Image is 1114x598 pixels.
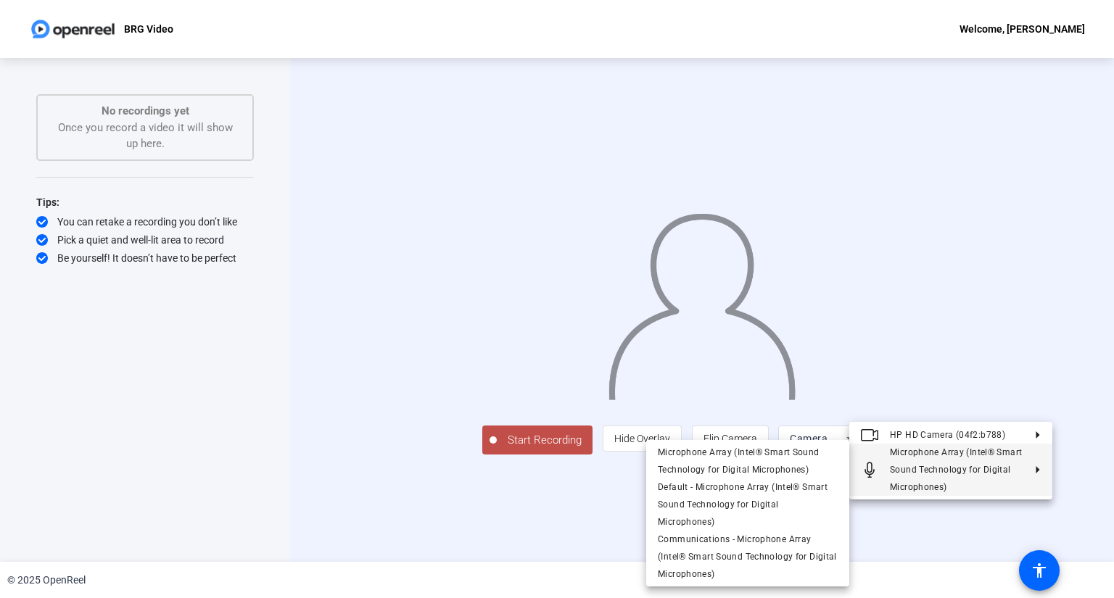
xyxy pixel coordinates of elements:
[658,534,837,579] span: Communications - Microphone Array (Intel® Smart Sound Technology for Digital Microphones)
[861,461,878,478] mat-icon: Microphone
[658,447,820,475] span: Microphone Array (Intel® Smart Sound Technology for Digital Microphones)
[890,447,1022,492] span: Microphone Array (Intel® Smart Sound Technology for Digital Microphones)
[890,429,1005,439] span: HP HD Camera (04f2:b788)
[861,425,878,443] mat-icon: Video camera
[658,482,828,527] span: Default - Microphone Array (Intel® Smart Sound Technology for Digital Microphones)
